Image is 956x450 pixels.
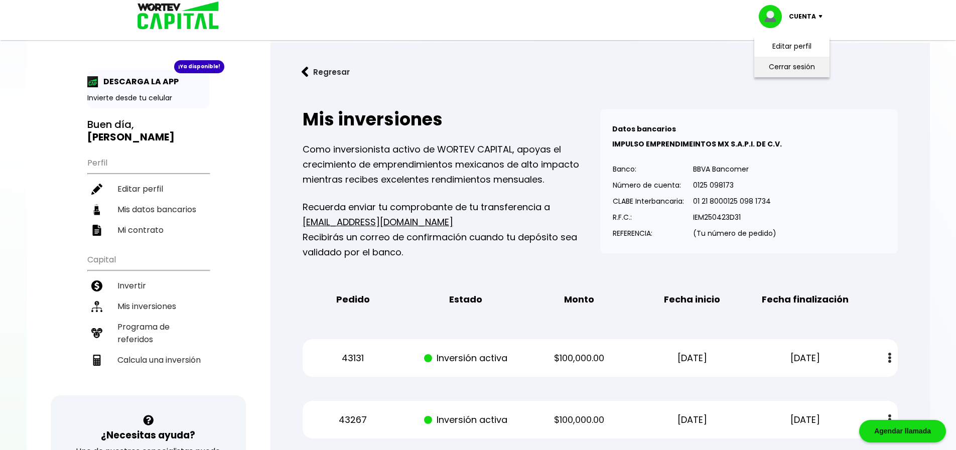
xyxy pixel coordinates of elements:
ul: Perfil [87,152,209,240]
a: [EMAIL_ADDRESS][DOMAIN_NAME] [303,216,453,228]
p: Número de cuenta: [613,178,684,193]
img: icon-down [816,15,830,18]
div: ¡Ya disponible! [174,60,224,73]
img: inversiones-icon.6695dc30.svg [91,301,102,312]
h2: Mis inversiones [303,109,600,129]
img: invertir-icon.b3b967d7.svg [91,280,102,291]
img: editar-icon.952d3147.svg [91,184,102,195]
p: [DATE] [758,351,853,366]
img: profile-image [759,5,789,28]
p: Inversión activa [419,351,514,366]
b: Pedido [336,292,370,307]
h3: Buen día, [87,118,209,143]
p: Invierte desde tu celular [87,93,209,103]
a: Invertir [87,275,209,296]
p: Como inversionista activo de WORTEV CAPITAL, apoyas el crecimiento de emprendimientos mexicanos d... [303,142,600,187]
a: Mis datos bancarios [87,199,209,220]
a: Calcula una inversión [87,350,209,370]
a: Editar perfil [87,179,209,199]
p: [DATE] [644,351,740,366]
b: Datos bancarios [612,124,676,134]
p: 43131 [305,351,400,366]
img: contrato-icon.f2db500c.svg [91,225,102,236]
p: REFERENCIA: [613,226,684,241]
a: Mis inversiones [87,296,209,317]
h3: ¿Necesitas ayuda? [101,428,195,442]
a: Programa de referidos [87,317,209,350]
p: CLABE Interbancaria: [613,194,684,209]
p: Recuerda enviar tu comprobante de tu transferencia a Recibirás un correo de confirmación cuando t... [303,200,600,260]
p: 0125 098173 [693,178,776,193]
p: Cuenta [789,9,816,24]
p: Inversión activa [419,412,514,427]
b: Fecha finalización [762,292,849,307]
p: R.F.C.: [613,210,684,225]
b: Fecha inicio [664,292,720,307]
button: Regresar [287,59,365,85]
p: $100,000.00 [531,351,627,366]
img: flecha izquierda [302,67,309,77]
p: BBVA Bancomer [693,162,776,177]
img: calculadora-icon.17d418c4.svg [91,355,102,366]
p: Banco: [613,162,684,177]
b: IMPULSO EMPRENDIMEINTOS MX S.A.P.I. DE C.V. [612,139,782,149]
p: IEM250423D31 [693,210,776,225]
div: Agendar llamada [859,420,946,442]
p: (Tu número de pedido) [693,226,776,241]
p: $100,000.00 [531,412,627,427]
img: app-icon [87,76,98,87]
a: Editar perfil [772,41,811,52]
ul: Capital [87,248,209,395]
a: Mi contrato [87,220,209,240]
p: [DATE] [758,412,853,427]
p: [DATE] [644,412,740,427]
b: Monto [564,292,594,307]
b: [PERSON_NAME] [87,130,175,144]
img: datos-icon.10cf9172.svg [91,204,102,215]
p: DESCARGA LA APP [98,75,179,88]
p: 01 21 8000125 098 1734 [693,194,776,209]
img: recomiendanos-icon.9b8e9327.svg [91,328,102,339]
li: Cerrar sesión [752,57,832,77]
p: 43267 [305,412,400,427]
a: flecha izquierdaRegresar [287,59,914,85]
b: Estado [449,292,482,307]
